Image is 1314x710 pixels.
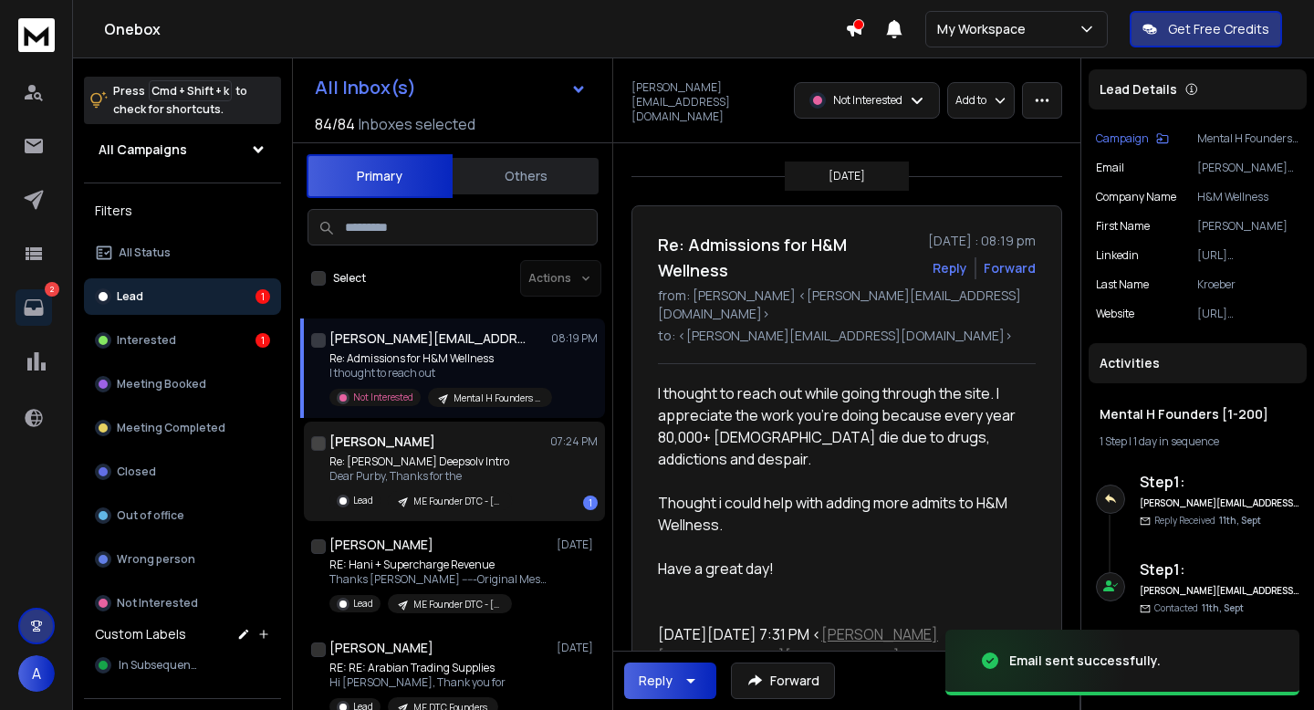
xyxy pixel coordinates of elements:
h1: [PERSON_NAME] [329,639,433,657]
div: 1 [255,333,270,348]
p: Lead [117,289,143,304]
button: A [18,655,55,692]
p: Lead [353,597,373,611]
button: Meeting Completed [84,410,281,446]
p: linkedin [1096,248,1139,263]
button: Interested1 [84,322,281,359]
p: Re: Admissions for H&M Wellness [329,351,548,366]
p: Mental H Founders [1-200] [1197,131,1299,146]
div: 1 [583,496,598,510]
p: All Status [119,245,171,260]
p: Lead [353,494,373,507]
h6: [PERSON_NAME][EMAIL_ADDRESS][DOMAIN_NAME] [1140,584,1299,598]
p: Contacted [1154,601,1244,615]
p: ME Founder DTC - [PERSON_NAME] [413,598,501,611]
button: All Inbox(s) [300,69,601,106]
p: Hi [PERSON_NAME], Thank you for [329,675,506,690]
a: 2 [16,289,52,326]
h1: Re: Admissions for H&M Wellness [658,232,917,283]
label: Select [333,271,366,286]
h3: Filters [84,198,281,224]
span: 1 day in sequence [1133,433,1219,449]
h1: All Campaigns [99,141,187,159]
h1: Mental H Founders [1-200] [1100,405,1296,423]
p: RE: RE: Arabian Trading Supplies [329,661,506,675]
button: Get Free Credits [1130,11,1282,47]
button: Others [453,156,599,196]
p: 2 [45,282,59,297]
h1: Onebox [104,18,845,40]
span: 84 / 84 [315,113,355,135]
div: 1 [255,289,270,304]
p: ME Founder DTC - [PERSON_NAME] [413,495,501,508]
p: from: [PERSON_NAME] <[PERSON_NAME][EMAIL_ADDRESS][DOMAIN_NAME]> [658,287,1036,323]
p: [DATE] [557,538,598,552]
p: [DATE] [829,169,865,183]
button: Meeting Booked [84,366,281,402]
h3: Custom Labels [95,625,186,643]
p: [PERSON_NAME] [1197,219,1299,234]
button: Forward [731,663,835,699]
p: 08:19 PM [551,331,598,346]
h6: Step 1 : [1140,471,1299,493]
p: RE: Hani + Supercharge Revenue [329,558,548,572]
p: Email [1096,161,1124,175]
p: Out of office [117,508,184,523]
h1: [PERSON_NAME] [329,536,433,554]
span: In Subsequence [119,658,203,673]
p: [DATE] : 08:19 pm [928,232,1036,250]
p: Reply Received [1154,514,1261,527]
div: | [1100,434,1296,449]
button: Closed [84,454,281,490]
p: First Name [1096,219,1150,234]
span: 11th, Sept [1202,601,1244,614]
div: Thought i could help with adding more admits to H&M Wellness. [658,492,1021,536]
h1: [PERSON_NAME][EMAIL_ADDRESS][DOMAIN_NAME] [329,329,530,348]
p: Mental H Founders [1-200] [454,392,541,405]
button: All Campaigns [84,131,281,168]
button: Campaign [1096,131,1169,146]
p: I thought to reach out [329,366,548,381]
p: Not Interested [117,596,198,611]
p: [PERSON_NAME][EMAIL_ADDRESS][DOMAIN_NAME] [1197,161,1299,175]
span: 1 Step [1100,433,1127,449]
p: Wrong person [117,552,195,567]
button: Out of office [84,497,281,534]
p: H&M Wellness [1197,190,1299,204]
p: My Workspace [937,20,1033,38]
h1: [PERSON_NAME] [329,433,435,451]
div: I thought to reach out while going through the site. I appreciate the work you're doing because e... [658,382,1021,470]
div: [DATE][DATE] 7:31 PM < > wrote: [658,623,1021,667]
p: Not Interested [353,391,413,404]
p: Closed [117,465,156,479]
p: [PERSON_NAME][EMAIL_ADDRESS][DOMAIN_NAME] [631,80,783,124]
h3: Inboxes selected [359,113,475,135]
p: to: <[PERSON_NAME][EMAIL_ADDRESS][DOMAIN_NAME]> [658,327,1036,345]
div: Forward [984,259,1036,277]
button: Not Interested [84,585,281,621]
p: [DATE] [557,641,598,655]
p: Company Name [1096,190,1176,204]
p: Interested [117,333,176,348]
h1: All Inbox(s) [315,78,416,97]
p: Press to check for shortcuts. [113,82,247,119]
p: Last Name [1096,277,1149,292]
p: [URL][DOMAIN_NAME] [1197,307,1299,321]
button: Reply [933,259,967,277]
button: Reply [624,663,716,699]
img: logo [18,18,55,52]
p: [URL][DOMAIN_NAME][PERSON_NAME] [1197,248,1299,263]
button: Lead1 [84,278,281,315]
p: Thanks [PERSON_NAME] -----Original Message----- From: [329,572,548,587]
p: Campaign [1096,131,1149,146]
div: Email sent successfully. [1009,652,1161,670]
div: Activities [1089,343,1307,383]
span: Cmd + Shift + k [149,80,232,101]
p: Lead Details [1100,80,1177,99]
p: Re: [PERSON_NAME] Deepsolv Intro [329,454,512,469]
div: Have a great day! [658,558,1021,579]
h6: Step 1 : [1140,559,1299,580]
span: 11th, Sept [1219,514,1261,527]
